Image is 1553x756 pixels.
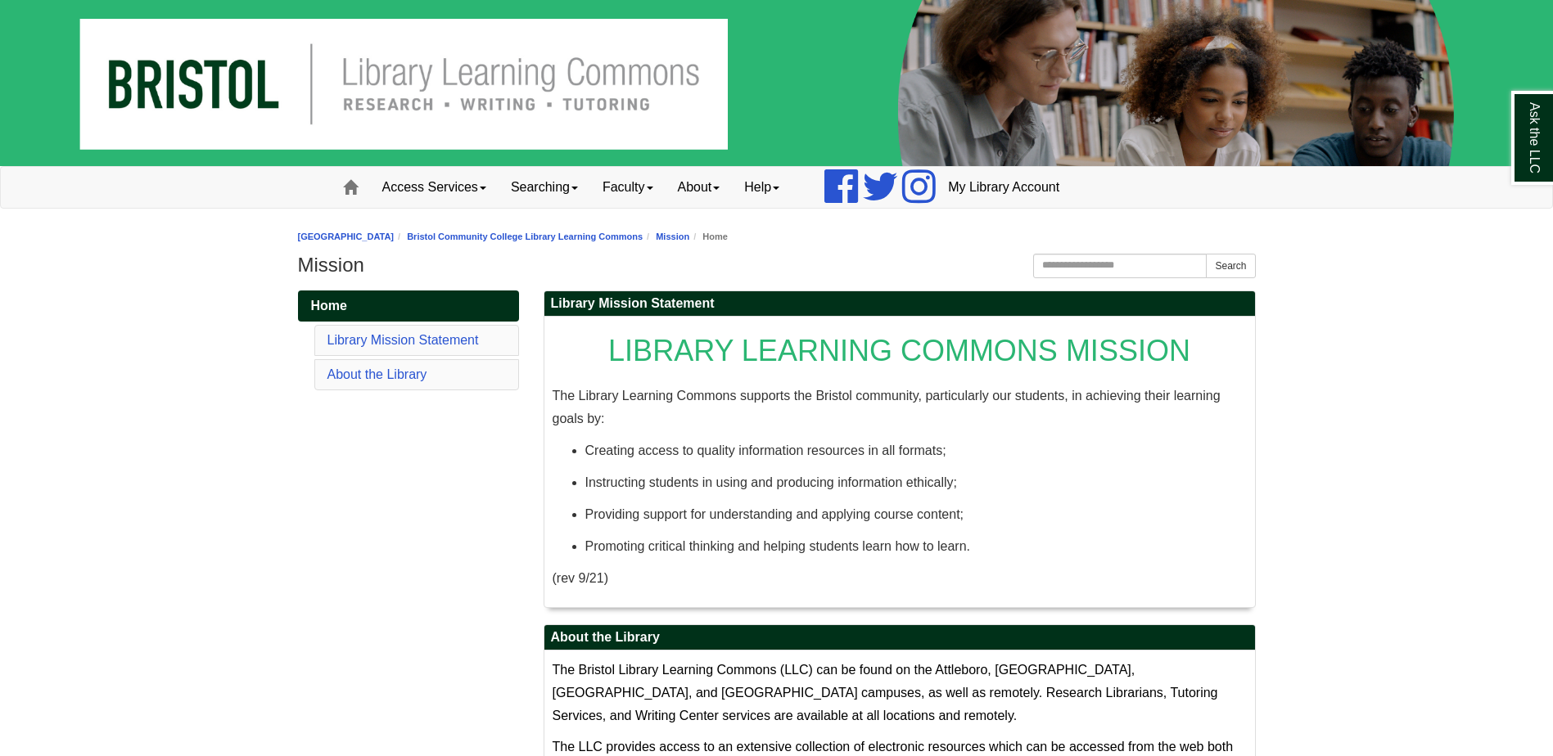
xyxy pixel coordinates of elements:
[732,167,792,208] a: Help
[499,167,590,208] a: Searching
[608,334,1190,367] span: LIBRARY LEARNING COMMONS MISSION
[585,507,964,521] span: Providing support for understanding and applying course content;
[666,167,733,208] a: About
[544,625,1255,650] h2: About the Library
[298,229,1256,245] nav: breadcrumb
[298,290,519,322] a: Home
[544,291,1255,317] h2: Library Mission Statement
[590,167,666,208] a: Faculty
[585,443,946,457] span: Creating access to quality information resources in all formats;
[656,232,689,241] a: Mission
[407,232,643,241] a: Bristol Community College Library Learning Commons
[936,167,1072,208] a: My Library Account
[585,539,971,553] span: Promoting critical thinking and helping students learn how to learn.
[298,290,519,394] div: Guide Pages
[298,254,1256,277] h1: Mission
[327,333,479,347] a: Library Mission Statement
[553,663,1218,722] span: The Bristol Library Learning Commons (LLC) can be found on the Attleboro, [GEOGRAPHIC_DATA], [GEO...
[553,389,1221,425] span: The Library Learning Commons supports the Bristol community, particularly our students, in achiev...
[585,475,957,489] span: Instructing students in using and producing information ethically;
[1206,254,1255,278] button: Search
[689,229,728,245] li: Home
[311,299,347,313] span: Home
[553,571,608,585] span: (rev 9/21)
[327,367,427,381] a: About the Library
[370,167,499,208] a: Access Services
[298,232,395,241] a: [GEOGRAPHIC_DATA]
